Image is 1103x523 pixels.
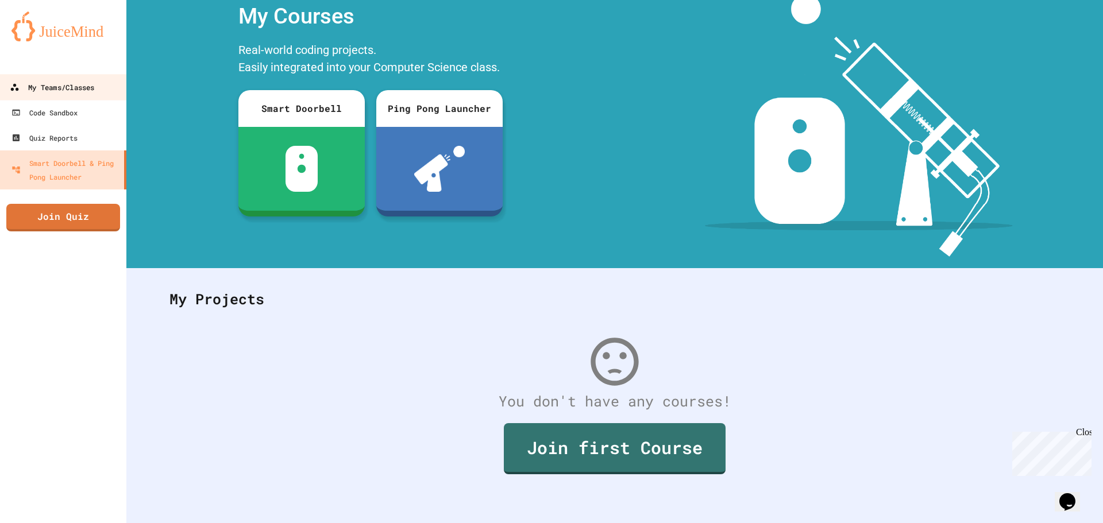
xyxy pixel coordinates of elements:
div: Smart Doorbell [238,90,365,127]
div: Chat with us now!Close [5,5,79,73]
div: Code Sandbox [11,106,78,119]
iframe: chat widget [1008,427,1092,476]
a: Join first Course [504,423,726,474]
img: ppl-with-ball.png [414,146,465,192]
div: Real-world coding projects. Easily integrated into your Computer Science class. [233,38,508,82]
div: My Teams/Classes [10,80,94,95]
img: logo-orange.svg [11,11,115,41]
div: Quiz Reports [11,131,78,145]
img: sdb-white.svg [286,146,318,192]
iframe: chat widget [1055,477,1092,512]
div: My Projects [158,277,1071,321]
div: You don't have any courses! [158,390,1071,412]
div: Smart Doorbell & Ping Pong Launcher [11,156,119,184]
a: Join Quiz [6,204,120,231]
div: Ping Pong Launcher [376,90,503,127]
